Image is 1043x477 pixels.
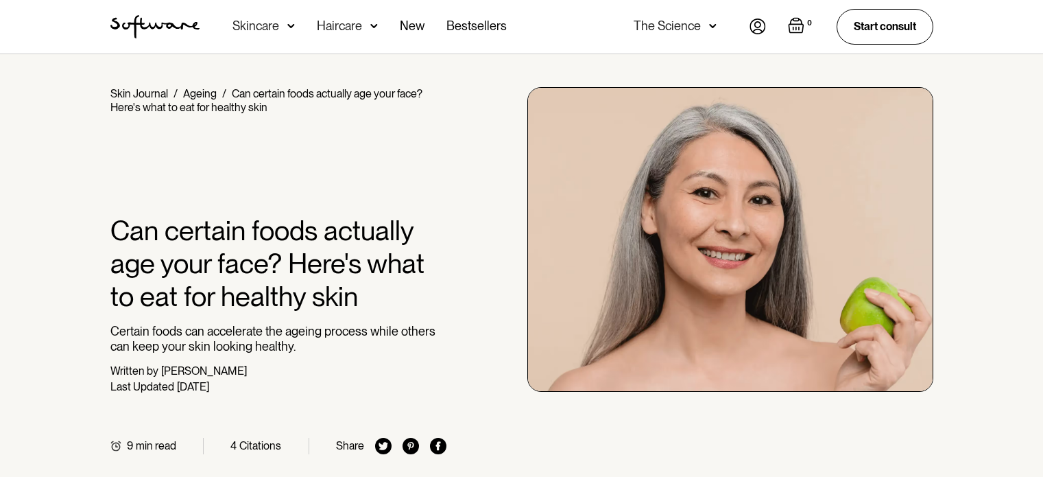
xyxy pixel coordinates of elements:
div: Last Updated [110,380,174,393]
a: Start consult [837,9,933,44]
div: 9 [127,439,133,452]
img: twitter icon [375,438,392,454]
div: Share [336,439,364,452]
img: arrow down [709,19,717,33]
div: The Science [634,19,701,33]
a: Ageing [183,87,217,100]
a: Open empty cart [788,17,815,36]
div: Written by [110,364,158,377]
div: / [222,87,226,100]
h1: Can certain foods actually age your face? Here's what to eat for healthy skin [110,214,447,313]
a: Skin Journal [110,87,168,100]
img: Software Logo [110,15,200,38]
div: / [173,87,178,100]
p: Certain foods can accelerate the ageing process while others can keep your skin looking healthy. [110,324,447,353]
div: [DATE] [177,380,209,393]
div: Skincare [232,19,279,33]
img: arrow down [287,19,295,33]
div: [PERSON_NAME] [161,364,247,377]
div: min read [136,439,176,452]
div: Haircare [317,19,362,33]
div: 4 [230,439,237,452]
img: facebook icon [430,438,446,454]
div: 0 [804,17,815,30]
div: Citations [239,439,281,452]
div: Can certain foods actually age your face? Here's what to eat for healthy skin [110,87,422,114]
img: pinterest icon [403,438,419,454]
img: arrow down [370,19,378,33]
